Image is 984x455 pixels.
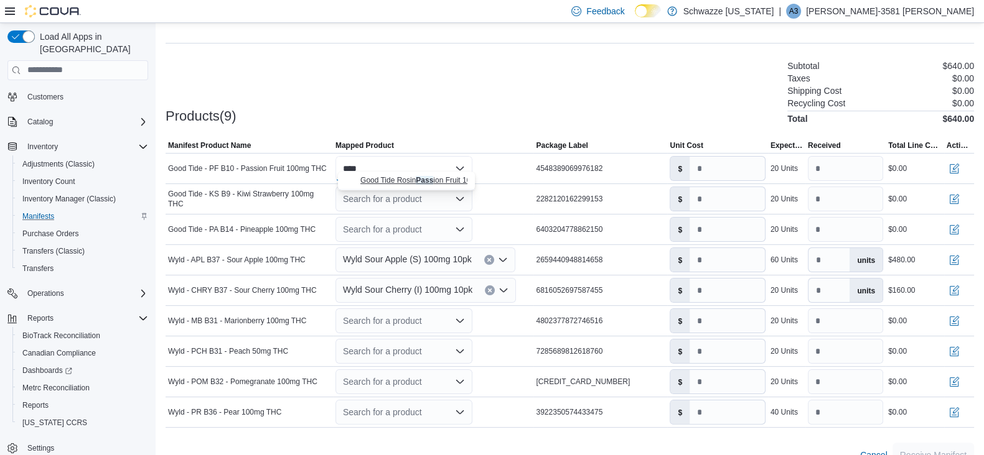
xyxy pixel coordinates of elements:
[12,208,153,225] button: Manifests
[536,194,602,204] span: 2282120162299153
[22,194,116,204] span: Inventory Manager (Classic)
[952,86,974,96] p: $0.00
[888,163,907,173] div: $0.00
[455,194,465,204] button: Open list of options
[787,86,841,96] h6: Shipping Cost
[168,140,251,150] span: Manifest Product Name
[771,163,798,173] div: 20 Units
[888,140,942,150] span: Total Line Cost
[771,346,798,356] div: 20 Units
[670,400,690,424] label: $
[17,363,148,378] span: Dashboards
[2,113,153,131] button: Catalog
[168,224,316,234] span: Good Tide - PA B14 - Pineapple 100mg THC
[17,380,95,395] a: Metrc Reconciliation
[787,73,810,83] h6: Taxes
[22,177,75,186] span: Inventory Count
[484,255,494,265] button: Clear input
[168,346,288,356] span: Wyld - PCH B31 - Peach 50mg THC
[17,415,148,430] span: Washington CCRS
[12,397,153,414] button: Reports
[27,142,58,152] span: Inventory
[771,377,798,387] div: 20 Units
[168,255,306,265] span: Wyld - APL B37 - Sour Apple 100mg THC
[499,285,508,295] button: Open list of options
[888,255,915,265] div: $480.00
[27,92,63,102] span: Customers
[787,114,807,124] h4: Total
[22,365,72,375] span: Dashboards
[416,176,433,185] mark: Pass
[168,163,327,173] span: Good Tide - PF B10 - Passion Fruit 100mg THC
[536,163,602,173] span: 4548389069976182
[12,190,153,208] button: Inventory Manager (Classic)
[360,176,632,185] span: Good Tide Rosin ion Fruit 10mg CBN: 10mg CBD: 10mg THC (I) 100mg 10pk
[17,328,105,343] a: BioTrack Reconciliation
[942,61,974,71] p: $640.00
[17,261,148,276] span: Transfers
[2,285,153,302] button: Operations
[168,407,281,417] span: Wyld - PR B36 - Pear 100mg THC
[771,140,803,150] span: Expected
[17,346,101,361] a: Canadian Compliance
[771,194,798,204] div: 20 Units
[17,226,84,241] a: Purchase Orders
[536,224,602,234] span: 6403204778862150
[670,187,690,211] label: $
[338,172,475,190] div: Choose from the following options
[771,255,798,265] div: 60 Units
[771,285,798,295] div: 20 Units
[850,248,883,272] label: units
[22,159,95,169] span: Adjustments (Classic)
[455,224,465,234] button: Open list of options
[536,255,602,265] span: 2659440948814658
[22,114,58,129] button: Catalog
[17,380,148,395] span: Metrc Reconciliation
[343,252,472,267] span: Wyld Sour Apple (S) 100mg 10pk
[25,5,81,17] img: Cova
[771,224,798,234] div: 20 Units
[786,4,801,19] div: Amanda-3581 Rodriguez
[17,398,148,413] span: Reports
[168,189,330,209] span: Good Tide - KS B9 - Kiwi Strawberry 100mg THC
[17,346,148,361] span: Canadian Compliance
[670,218,690,241] label: $
[168,316,306,326] span: Wyld - MB B31 - Marionberry 100mg THC
[17,157,100,172] a: Adjustments (Classic)
[17,157,148,172] span: Adjustments (Classic)
[17,261,59,276] a: Transfers
[22,246,85,256] span: Transfers (Classic)
[22,348,96,358] span: Canadian Compliance
[2,88,153,106] button: Customers
[536,140,588,150] span: Package Label
[888,407,907,417] div: $0.00
[22,90,68,104] a: Customers
[952,98,974,108] p: $0.00
[670,248,690,272] label: $
[22,114,148,129] span: Catalog
[670,140,703,150] span: Unit Cost
[22,400,49,410] span: Reports
[22,331,100,341] span: BioTrack Reconciliation
[670,339,690,363] label: $
[12,344,153,362] button: Canadian Compliance
[888,346,907,356] div: $0.00
[12,225,153,242] button: Purchase Orders
[35,30,148,55] span: Load All Apps in [GEOGRAPHIC_DATA]
[12,173,153,190] button: Inventory Count
[335,140,394,150] span: Mapped Product
[168,285,317,295] span: Wyld - CHRY B37 - Sour Cherry 100mg THC
[17,174,80,189] a: Inventory Count
[888,224,907,234] div: $0.00
[2,310,153,327] button: Reports
[12,260,153,277] button: Transfers
[771,316,798,326] div: 20 Units
[338,172,475,190] button: Good Tide Rosin Passion Fruit 10mg CBN: 10mg CBD: 10mg THC (I) 100mg 10pk
[17,209,59,224] a: Manifests
[22,383,90,393] span: Metrc Reconciliation
[683,4,774,19] p: Schwazze [US_STATE]
[806,4,974,19] p: [PERSON_NAME]-3581 [PERSON_NAME]
[17,191,148,206] span: Inventory Manager (Classic)
[635,4,661,17] input: Dark Mode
